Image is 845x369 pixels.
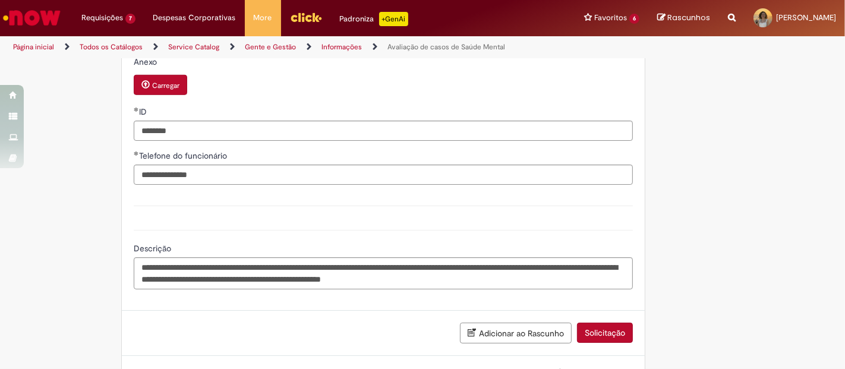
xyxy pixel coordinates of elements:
span: 7 [125,14,135,24]
span: Telefone do funcionário [139,150,229,161]
span: 6 [629,14,639,24]
img: ServiceNow [1,6,62,30]
input: ID [134,121,633,141]
span: ID [139,106,149,117]
span: Descrição [134,243,174,254]
div: Padroniza [340,12,408,26]
a: Informações [321,42,362,52]
span: Requisições [81,12,123,24]
small: Carregar [152,81,179,90]
button: Solicitação [577,323,633,343]
a: Todos os Catálogos [80,42,143,52]
span: [PERSON_NAME] [776,12,836,23]
input: Telefone do funcionário [134,165,633,185]
button: Carregar anexo de Anexo [134,75,187,95]
span: More [254,12,272,24]
a: Rascunhos [657,12,710,24]
a: Página inicial [13,42,54,52]
ul: Trilhas de página [9,36,554,58]
span: Anexo [134,56,159,67]
span: Favoritos [594,12,627,24]
a: Service Catalog [168,42,219,52]
a: Avaliação de casos de Saúde Mental [387,42,505,52]
span: Obrigatório Preenchido [134,151,139,156]
textarea: Descrição [134,257,633,289]
span: Rascunhos [667,12,710,23]
button: Adicionar ao Rascunho [460,323,572,343]
span: Obrigatório Preenchido [134,107,139,112]
img: click_logo_yellow_360x200.png [290,8,322,26]
p: +GenAi [379,12,408,26]
span: Despesas Corporativas [153,12,236,24]
a: Gente e Gestão [245,42,296,52]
